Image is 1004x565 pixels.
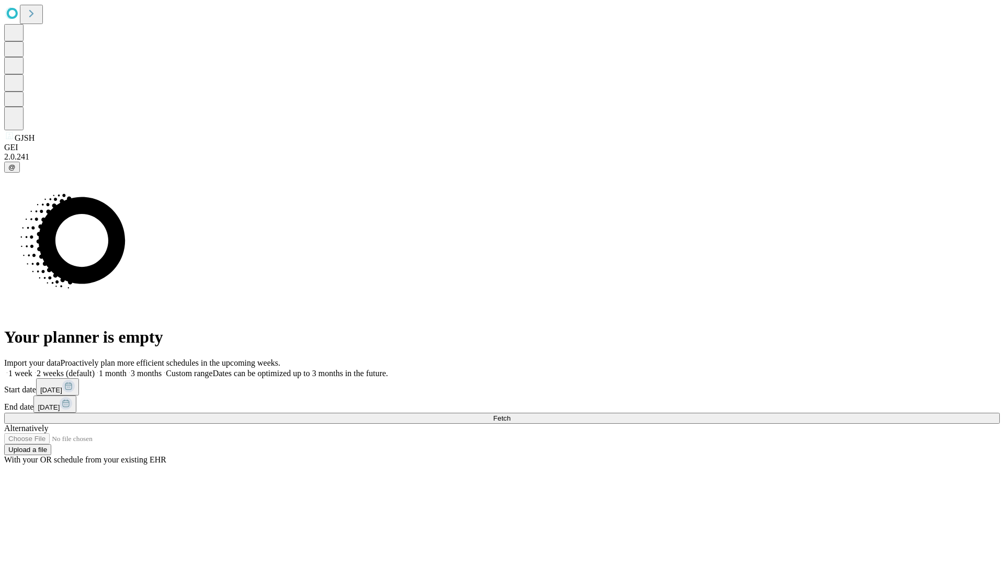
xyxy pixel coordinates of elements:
div: 2.0.241 [4,152,1000,162]
span: 1 month [99,369,127,378]
span: Import your data [4,358,61,367]
span: Custom range [166,369,212,378]
span: [DATE] [38,403,60,411]
span: Fetch [493,414,510,422]
span: GJSH [15,133,35,142]
button: Upload a file [4,444,51,455]
button: [DATE] [33,395,76,413]
div: GEI [4,143,1000,152]
div: End date [4,395,1000,413]
button: Fetch [4,413,1000,424]
span: Alternatively [4,424,48,433]
button: @ [4,162,20,173]
span: [DATE] [40,386,62,394]
span: 2 weeks (default) [37,369,95,378]
button: [DATE] [36,378,79,395]
h1: Your planner is empty [4,327,1000,347]
span: With your OR schedule from your existing EHR [4,455,166,464]
span: 1 week [8,369,32,378]
span: Proactively plan more efficient schedules in the upcoming weeks. [61,358,280,367]
div: Start date [4,378,1000,395]
span: Dates can be optimized up to 3 months in the future. [213,369,388,378]
span: @ [8,163,16,171]
span: 3 months [131,369,162,378]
